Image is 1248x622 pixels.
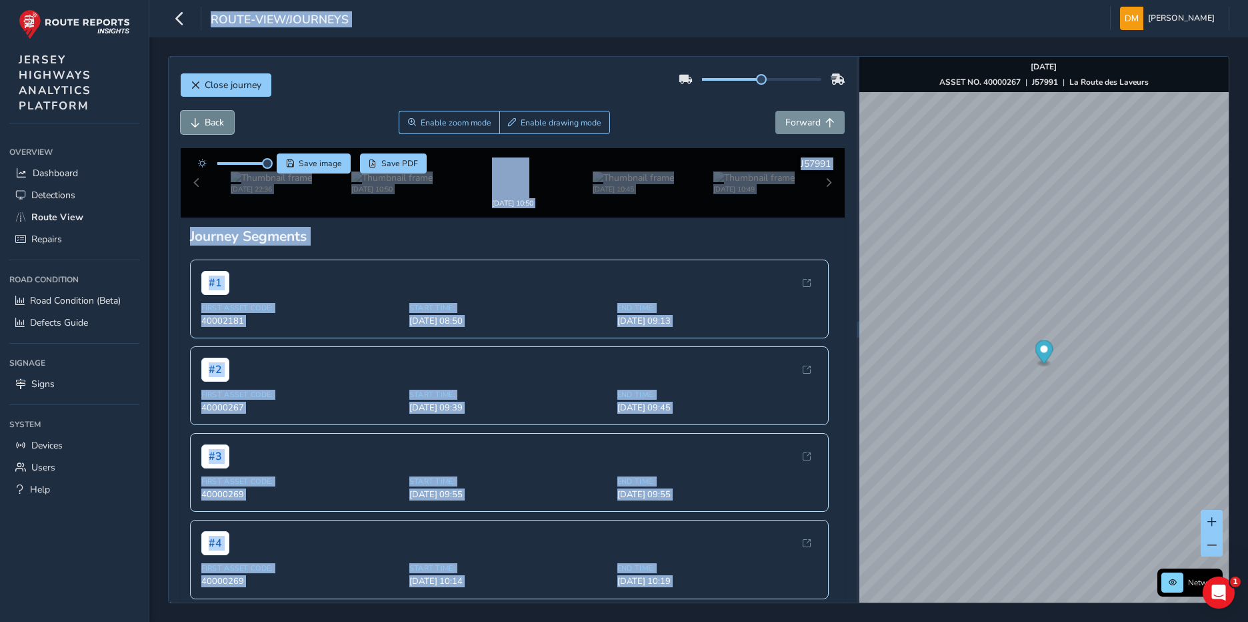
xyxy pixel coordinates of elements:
[299,158,342,169] span: Save image
[351,170,433,183] img: Thumbnail frame
[1032,77,1058,87] strong: J57991
[409,305,609,317] span: [DATE] 08:50
[31,461,55,474] span: Users
[190,217,836,236] div: Journey Segments
[521,117,601,128] span: Enable drawing mode
[1148,7,1215,30] span: [PERSON_NAME]
[409,380,609,390] span: Start Time:
[9,353,139,373] div: Signage
[775,111,845,134] button: Forward
[201,467,401,477] span: First Asset Code:
[9,142,139,162] div: Overview
[1120,7,1219,30] button: [PERSON_NAME]
[201,479,401,491] span: 40000269
[201,522,229,546] span: # 4
[785,116,821,129] span: Forward
[409,566,609,578] span: [DATE] 10:14
[409,293,609,303] span: Start Time:
[617,293,817,303] span: End Time:
[201,348,229,372] span: # 2
[31,439,63,452] span: Devices
[617,305,817,317] span: [DATE] 09:13
[381,158,418,169] span: Save PDF
[1035,340,1053,368] div: Map marker
[713,183,795,193] div: [DATE] 10:49
[1120,7,1143,30] img: diamond-layout
[409,554,609,564] span: Start Time:
[201,261,229,285] span: # 1
[9,312,139,334] a: Defects Guide
[9,270,139,290] div: Road Condition
[9,290,139,312] a: Road Condition (Beta)
[472,183,553,193] div: [DATE] 10:50
[201,380,401,390] span: First Asset Code:
[205,79,261,91] span: Close journey
[1069,77,1149,87] strong: La Route des Laveurs
[421,117,491,128] span: Enable zoom mode
[9,206,139,228] a: Route View
[617,566,817,578] span: [DATE] 10:19
[409,392,609,404] span: [DATE] 09:39
[593,170,674,183] img: Thumbnail frame
[31,189,75,202] span: Detections
[31,233,62,246] span: Repairs
[9,479,139,501] a: Help
[801,158,831,170] span: J57991
[399,111,499,134] button: Zoom
[30,294,121,307] span: Road Condition (Beta)
[1230,577,1241,587] span: 1
[409,479,609,491] span: [DATE] 09:55
[201,305,401,317] span: 40002181
[409,467,609,477] span: Start Time:
[181,111,234,134] button: Back
[713,170,795,183] img: Thumbnail frame
[33,167,78,180] span: Dashboard
[181,73,271,97] button: Close journey
[231,183,312,193] div: [DATE] 22:36
[593,183,674,193] div: [DATE] 10:45
[31,378,55,390] span: Signs
[9,184,139,206] a: Detections
[1188,577,1219,588] span: Network
[472,170,553,183] img: Thumbnail frame
[205,116,224,129] span: Back
[30,316,88,329] span: Defects Guide
[617,392,817,404] span: [DATE] 09:45
[9,456,139,479] a: Users
[351,183,433,193] div: [DATE] 10:50
[617,380,817,390] span: End Time:
[1031,61,1057,72] strong: [DATE]
[9,414,139,434] div: System
[9,434,139,456] a: Devices
[9,228,139,250] a: Repairs
[1203,577,1235,609] iframe: Intercom live chat
[617,479,817,491] span: [DATE] 09:55
[360,153,427,174] button: PDF
[231,170,312,183] img: Thumbnail frame
[617,554,817,564] span: End Time:
[9,373,139,395] a: Signs
[617,467,817,477] span: End Time:
[30,483,50,496] span: Help
[201,293,401,303] span: First Asset Code:
[939,77,1021,87] strong: ASSET NO. 40000267
[31,211,83,224] span: Route View
[201,566,401,578] span: 40000269
[201,554,401,564] span: First Asset Code:
[19,9,130,39] img: rr logo
[939,77,1149,87] div: | |
[211,11,349,30] span: route-view/journeys
[201,392,401,404] span: 40000267
[499,111,611,134] button: Draw
[201,434,229,458] span: # 3
[19,52,91,113] span: JERSEY HIGHWAYS ANALYTICS PLATFORM
[9,162,139,184] a: Dashboard
[277,153,351,174] button: Save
